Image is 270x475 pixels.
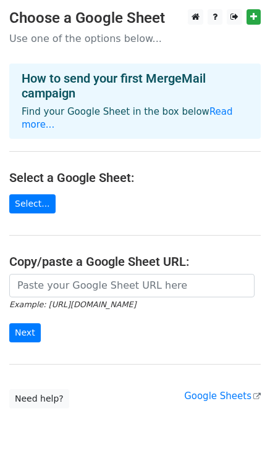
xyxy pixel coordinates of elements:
p: Use one of the options below... [9,32,261,45]
a: Read more... [22,106,233,130]
h3: Choose a Google Sheet [9,9,261,27]
p: Find your Google Sheet in the box below [22,105,248,131]
small: Example: [URL][DOMAIN_NAME] [9,300,136,309]
a: Select... [9,194,56,213]
input: Next [9,323,41,342]
h4: How to send your first MergeMail campaign [22,71,248,101]
a: Google Sheets [184,390,261,402]
h4: Copy/paste a Google Sheet URL: [9,254,261,269]
a: Need help? [9,389,69,408]
h4: Select a Google Sheet: [9,170,261,185]
input: Paste your Google Sheet URL here [9,274,255,297]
